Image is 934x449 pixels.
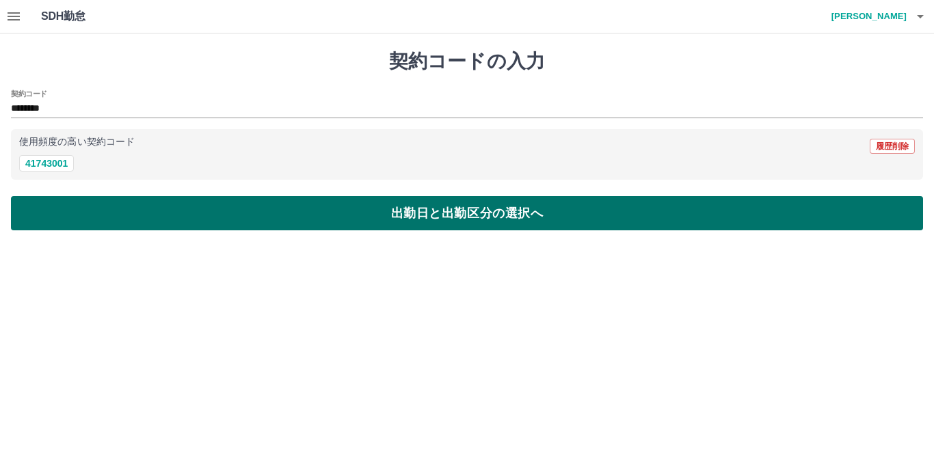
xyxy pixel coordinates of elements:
button: 41743001 [19,155,74,172]
h2: 契約コード [11,88,47,99]
button: 出勤日と出勤区分の選択へ [11,196,923,230]
p: 使用頻度の高い契約コード [19,137,135,147]
button: 履歴削除 [870,139,915,154]
h1: 契約コードの入力 [11,50,923,73]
